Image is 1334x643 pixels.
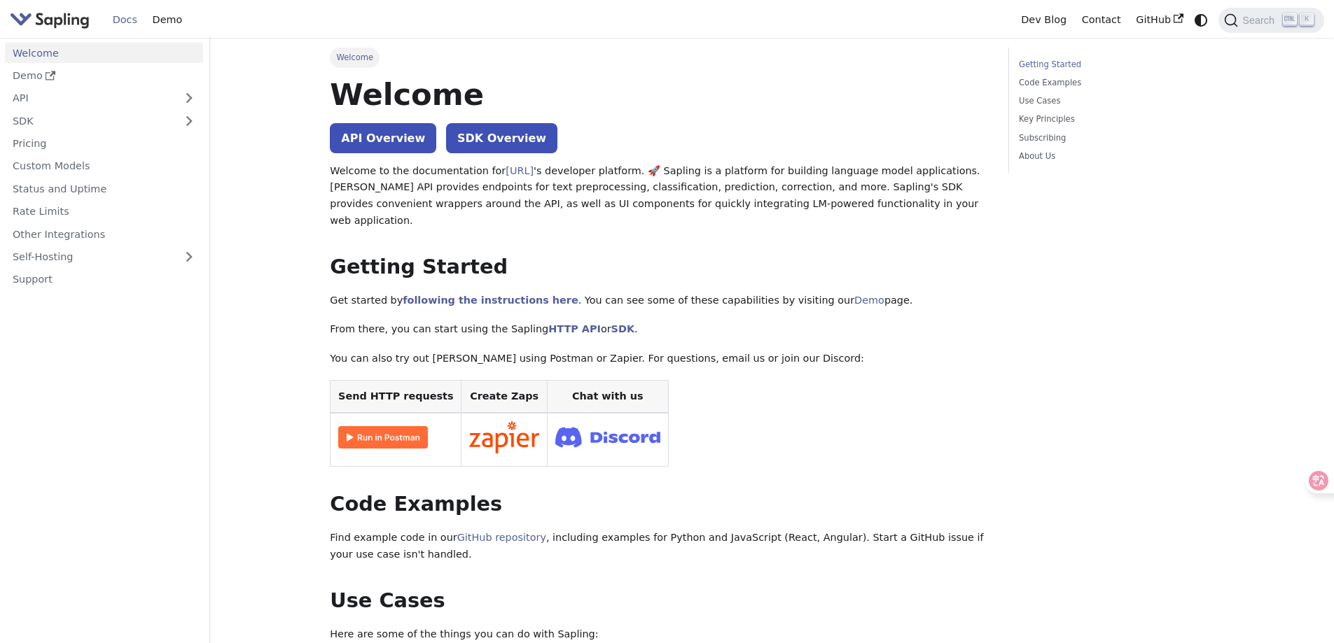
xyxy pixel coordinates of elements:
a: HTTP API [548,323,601,334]
p: Find example code in our , including examples for Python and JavaScript (React, Angular). Start a... [330,530,988,563]
p: You can also try out [PERSON_NAME] using Postman or Zapier. For questions, email us or join our D... [330,351,988,367]
a: Code Examples [1019,76,1209,90]
span: Welcome [330,48,380,67]
a: SDK [5,111,175,131]
p: From there, you can start using the Sapling or . [330,321,988,338]
a: Demo [5,66,203,86]
img: Join Discord [555,423,660,451]
kbd: K [1300,13,1314,26]
a: following the instructions here [403,295,578,306]
h2: Use Cases [330,588,988,614]
a: Dev Blog [1013,9,1074,31]
button: Switch between dark and light mode (currently system mode) [1191,10,1211,30]
img: Sapling.ai [10,10,90,30]
nav: Breadcrumbs [330,48,988,67]
a: Key Principles [1019,113,1209,126]
a: API [5,88,175,108]
a: Status and Uptime [5,178,203,199]
a: Self-Hosting [5,247,203,267]
a: About Us [1019,150,1209,163]
a: Rate Limits [5,202,203,222]
p: Here are some of the things you can do with Sapling: [330,626,988,643]
h1: Welcome [330,76,988,113]
img: Connect in Zapier [469,421,539,453]
h2: Getting Started [330,255,988,280]
a: SDK [611,323,634,334]
a: Custom Models [5,156,203,176]
a: Sapling.ai [10,10,95,30]
a: SDK Overview [446,123,557,153]
span: Search [1238,15,1283,26]
a: [URL] [506,165,534,176]
a: Support [5,269,203,290]
img: Run in Postman [338,426,428,448]
a: Pricing [5,134,203,154]
a: Other Integrations [5,224,203,244]
a: Welcome [5,43,203,63]
a: Subscribing [1019,132,1209,145]
h2: Code Examples [330,492,988,517]
a: GitHub [1128,9,1190,31]
th: Chat with us [547,380,668,413]
button: Expand sidebar category 'API' [175,88,203,108]
button: Expand sidebar category 'SDK' [175,111,203,131]
a: GitHub repository [457,532,546,543]
a: Demo [854,295,884,306]
a: Getting Started [1019,58,1209,71]
a: Use Cases [1019,94,1209,108]
button: Search (Ctrl+K) [1218,8,1323,33]
a: Contact [1074,9,1129,31]
th: Create Zaps [461,380,548,413]
th: Send HTTP requests [331,380,461,413]
a: Demo [145,9,190,31]
a: API Overview [330,123,436,153]
a: Docs [105,9,145,31]
p: Get started by . You can see some of these capabilities by visiting our page. [330,292,988,309]
p: Welcome to the documentation for 's developer platform. 🚀 Sapling is a platform for building lang... [330,163,988,229]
